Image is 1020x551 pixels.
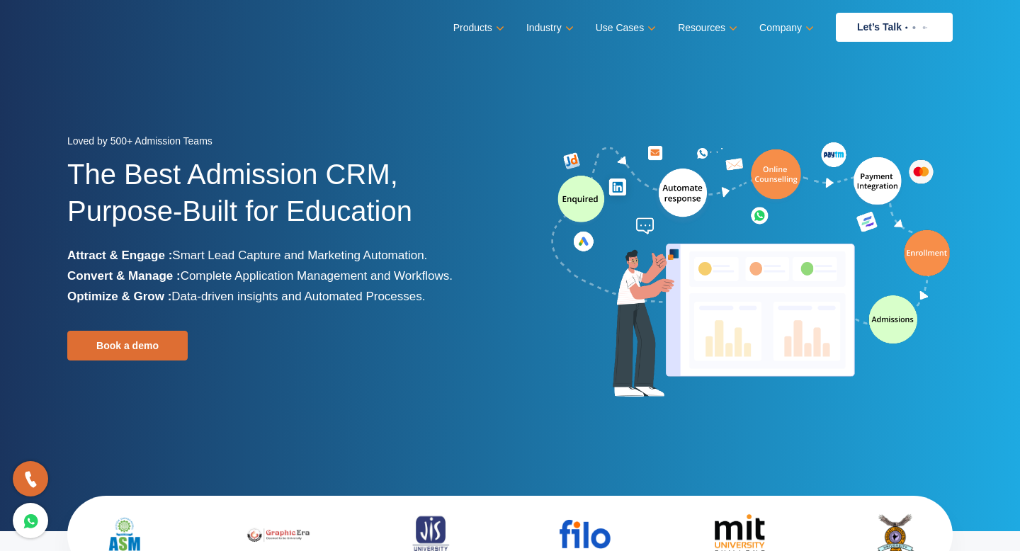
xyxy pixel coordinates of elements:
a: Book a demo [67,331,188,360]
a: Use Cases [596,18,653,38]
span: Smart Lead Capture and Marketing Automation. [172,249,427,262]
span: Complete Application Management and Workflows. [181,269,453,283]
a: Products [453,18,501,38]
b: Convert & Manage : [67,269,181,283]
b: Attract & Engage : [67,249,172,262]
b: Optimize & Grow : [67,290,171,303]
a: Let’s Talk [836,13,953,42]
a: Company [759,18,811,38]
span: Data-driven insights and Automated Processes. [171,290,425,303]
a: Industry [526,18,571,38]
h1: The Best Admission CRM, Purpose-Built for Education [67,156,499,245]
a: Resources [678,18,735,38]
img: admission-software-home-page-header [549,139,953,403]
div: Loved by 500+ Admission Teams [67,131,499,156]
